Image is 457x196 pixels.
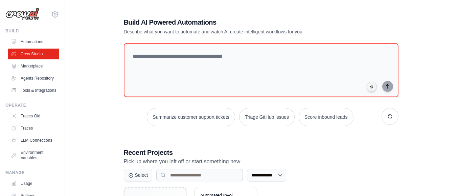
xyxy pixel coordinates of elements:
div: Operate [5,103,59,108]
a: Environment Variables [8,147,59,163]
img: Logo [5,8,39,21]
a: LLM Connections [8,135,59,146]
p: Pick up where you left off or start something new [124,157,398,166]
a: Tools & Integrations [8,85,59,96]
a: Crew Studio [8,49,59,59]
h1: Build AI Powered Automations [124,18,351,27]
div: Build [5,28,59,34]
button: Select [124,169,153,181]
button: Summarize customer support tickets [147,108,235,126]
button: Score inbound leads [299,108,353,126]
h3: Recent Projects [124,148,398,157]
button: Click to speak your automation idea [367,82,377,92]
p: Describe what you want to automate and watch AI create intelligent workflows for you [124,28,351,35]
div: Manage [5,170,59,175]
a: Marketplace [8,61,59,72]
a: Traces Old [8,111,59,121]
a: Agents Repository [8,73,59,84]
a: Traces [8,123,59,134]
button: Triage GitHub issues [239,108,295,126]
button: Get new suggestions [382,108,398,125]
a: Automations [8,36,59,47]
a: Usage [8,178,59,189]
